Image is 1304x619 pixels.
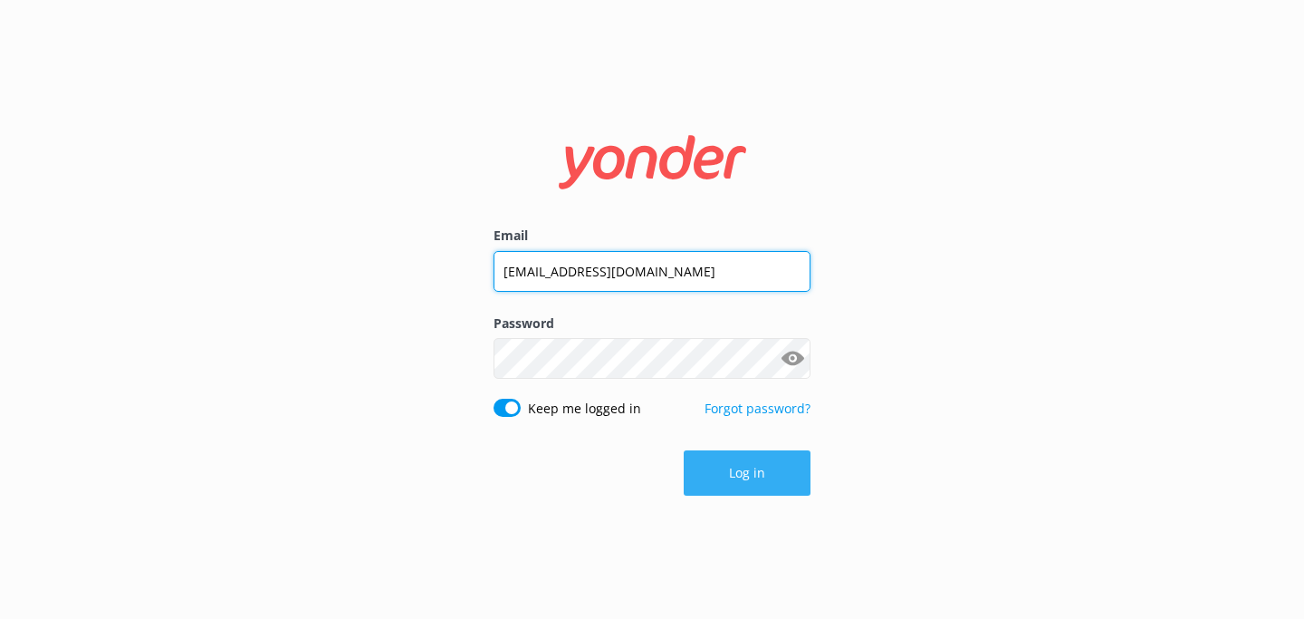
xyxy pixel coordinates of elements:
button: Log in [684,450,810,496]
label: Email [494,226,810,246]
label: Password [494,314,810,334]
label: Keep me logged in [528,399,641,419]
input: user@emailaddress.com [494,251,810,292]
button: Show password [774,341,810,377]
a: Forgot password? [705,400,810,417]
